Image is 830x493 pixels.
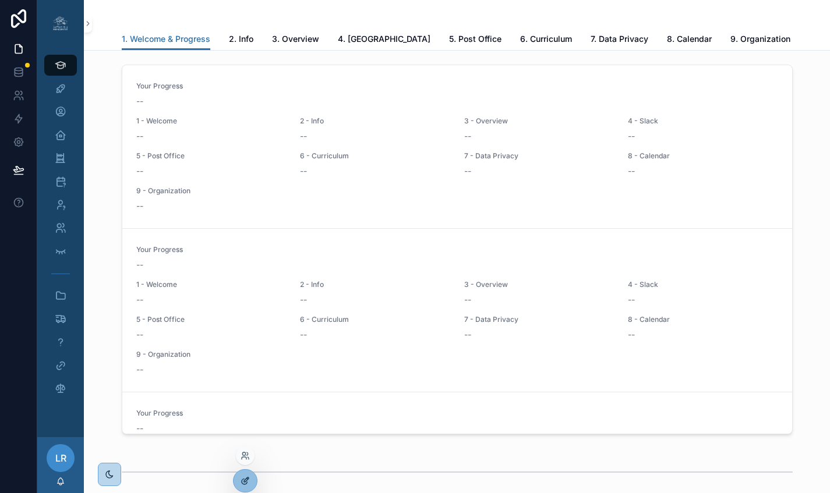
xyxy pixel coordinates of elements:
span: Your Progress [136,81,778,91]
span: LR [55,451,66,465]
span: Your Progress [136,245,778,254]
span: 6 - Curriculum [300,151,450,161]
span: -- [628,329,635,341]
span: -- [464,294,471,306]
span: -- [464,130,471,142]
span: 3 - Overview [464,116,614,126]
span: -- [628,165,635,177]
span: 8 - Calendar [628,315,778,324]
span: -- [300,329,307,341]
span: 8. Calendar [667,33,712,45]
span: -- [136,200,143,212]
span: 9 - Organization [136,186,287,196]
div: scrollable content [37,47,84,414]
span: 5 - Post Office [136,151,287,161]
span: -- [136,423,143,434]
span: 3 - Overview [464,280,614,289]
span: 4. [GEOGRAPHIC_DATA] [338,33,430,45]
span: 9 - Organization [136,350,287,359]
span: -- [300,130,307,142]
a: 6. Curriculum [520,29,572,52]
span: 5 - Post Office [136,315,287,324]
span: 7 - Data Privacy [464,151,614,161]
span: 3. Overview [272,33,319,45]
span: -- [136,329,143,341]
a: 9. Organization [730,29,790,52]
span: -- [136,259,143,271]
a: 1. Welcome & Progress [122,29,210,51]
span: 7 - Data Privacy [464,315,614,324]
span: 2 - Info [300,280,450,289]
span: 2. Info [229,33,253,45]
span: 6 - Curriculum [300,315,450,324]
img: App logo [51,14,70,33]
span: 7. Data Privacy [591,33,648,45]
span: -- [464,329,471,341]
span: -- [628,130,635,142]
a: 8. Calendar [667,29,712,52]
span: 4 - Slack [628,280,778,289]
span: 1. Welcome & Progress [122,33,210,45]
span: -- [136,165,143,177]
span: 4 - Slack [628,116,778,126]
span: -- [300,294,307,306]
span: 8 - Calendar [628,151,778,161]
span: 5. Post Office [449,33,501,45]
span: 6. Curriculum [520,33,572,45]
span: -- [136,364,143,375]
span: -- [136,130,143,142]
span: -- [628,294,635,306]
a: 7. Data Privacy [591,29,648,52]
span: 9. Organization [730,33,790,45]
span: -- [300,165,307,177]
span: Your Progress [136,409,778,418]
a: 3. Overview [272,29,319,52]
span: -- [136,95,143,107]
span: 1 - Welcome [136,280,287,289]
span: 2 - Info [300,116,450,126]
span: -- [136,294,143,306]
span: 1 - Welcome [136,116,287,126]
a: 5. Post Office [449,29,501,52]
a: 4. [GEOGRAPHIC_DATA] [338,29,430,52]
span: -- [464,165,471,177]
a: 2. Info [229,29,253,52]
